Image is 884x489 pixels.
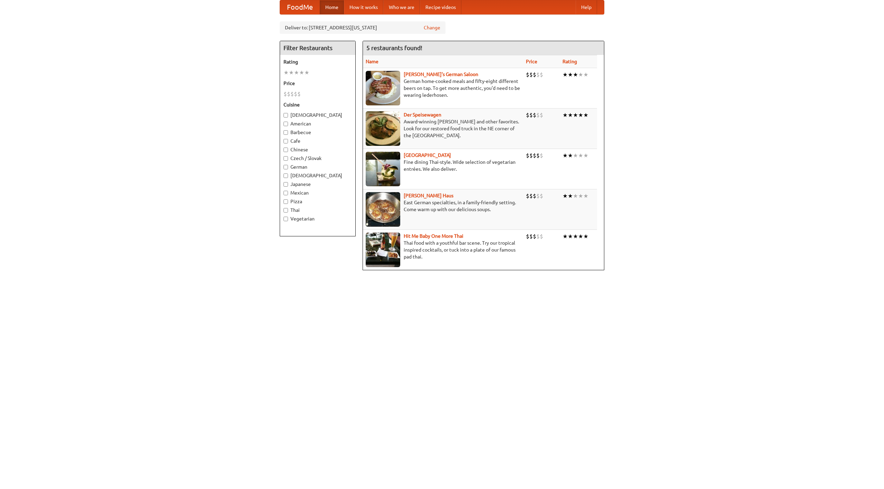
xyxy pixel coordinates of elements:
li: $ [536,111,540,119]
li: $ [533,152,536,159]
input: [DEMOGRAPHIC_DATA] [284,113,288,117]
li: $ [297,90,301,98]
a: Name [366,59,378,64]
li: ★ [304,69,309,76]
li: $ [540,233,543,240]
p: Thai food with a youthful bar scene. Try our tropical inspired cocktails, or tuck into a plate of... [366,239,520,260]
img: satay.jpg [366,152,400,186]
li: ★ [573,111,578,119]
li: ★ [583,71,588,78]
input: Mexican [284,191,288,195]
p: Award-winning [PERSON_NAME] and other favorites. Look for our restored food truck in the NE corne... [366,118,520,139]
li: ★ [573,71,578,78]
li: ★ [583,152,588,159]
a: [GEOGRAPHIC_DATA] [404,152,451,158]
a: How it works [344,0,383,14]
label: Vegetarian [284,215,352,222]
div: Deliver to: [STREET_ADDRESS][US_STATE] [280,21,445,34]
label: Czech / Slovak [284,155,352,162]
a: [PERSON_NAME] Haus [404,193,453,198]
label: Pizza [284,198,352,205]
a: Help [576,0,597,14]
li: $ [529,71,533,78]
input: Vegetarian [284,217,288,221]
li: ★ [578,71,583,78]
li: $ [526,192,529,200]
li: ★ [568,192,573,200]
img: babythai.jpg [366,233,400,267]
li: $ [536,233,540,240]
li: ★ [583,233,588,240]
a: Hit Me Baby One More Thai [404,233,463,239]
li: ★ [299,69,304,76]
li: ★ [284,69,289,76]
p: German home-cooked meals and fifty-eight different beers on tap. To get more authentic, you'd nee... [366,78,520,98]
img: esthers.jpg [366,71,400,105]
label: [DEMOGRAPHIC_DATA] [284,112,352,119]
a: FoodMe [280,0,320,14]
li: ★ [578,111,583,119]
li: ★ [563,71,568,78]
li: ★ [568,152,573,159]
a: [PERSON_NAME]'s German Saloon [404,72,478,77]
a: Price [526,59,537,64]
input: Czech / Slovak [284,156,288,161]
li: ★ [583,192,588,200]
li: $ [529,192,533,200]
a: Home [320,0,344,14]
li: ★ [563,111,568,119]
li: $ [526,233,529,240]
li: $ [540,71,543,78]
li: ★ [294,69,299,76]
a: Rating [563,59,577,64]
input: American [284,122,288,126]
h5: Rating [284,58,352,65]
li: ★ [568,111,573,119]
li: $ [540,111,543,119]
li: ★ [568,71,573,78]
li: ★ [573,192,578,200]
li: ★ [568,233,573,240]
li: $ [540,152,543,159]
li: $ [526,111,529,119]
label: Japanese [284,181,352,188]
li: $ [536,71,540,78]
label: Chinese [284,146,352,153]
label: Cafe [284,138,352,144]
li: ★ [583,111,588,119]
li: $ [536,152,540,159]
li: $ [533,71,536,78]
li: ★ [578,152,583,159]
input: Cafe [284,139,288,143]
li: $ [529,111,533,119]
li: ★ [573,233,578,240]
li: ★ [578,233,583,240]
li: $ [294,90,297,98]
li: $ [533,233,536,240]
li: ★ [563,233,568,240]
label: American [284,120,352,127]
li: ★ [578,192,583,200]
li: $ [290,90,294,98]
label: [DEMOGRAPHIC_DATA] [284,172,352,179]
label: Barbecue [284,129,352,136]
li: $ [526,152,529,159]
input: German [284,165,288,169]
b: Der Speisewagen [404,112,441,117]
li: $ [526,71,529,78]
a: Change [424,24,440,31]
a: Who we are [383,0,420,14]
li: $ [284,90,287,98]
li: $ [529,233,533,240]
li: $ [540,192,543,200]
label: Mexican [284,189,352,196]
li: $ [533,192,536,200]
label: German [284,163,352,170]
li: $ [533,111,536,119]
li: ★ [563,192,568,200]
li: $ [529,152,533,159]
